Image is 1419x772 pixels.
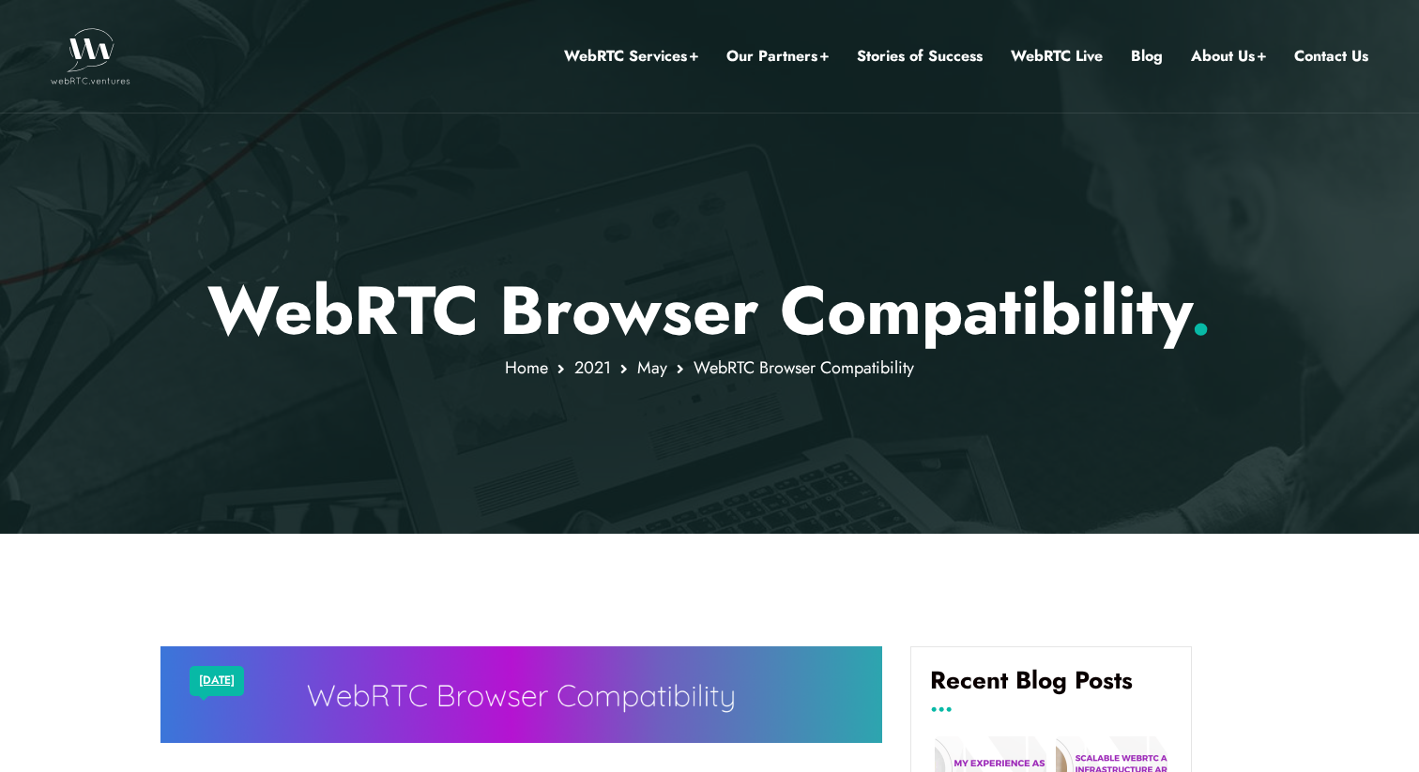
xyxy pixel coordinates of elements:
a: WebRTC Services [564,44,698,68]
h4: Recent Blog Posts [930,666,1172,709]
a: [DATE] [199,669,235,693]
p: WebRTC Browser Compatibility [160,270,1259,351]
a: Contact Us [1294,44,1368,68]
a: Our Partners [726,44,829,68]
a: Stories of Success [857,44,983,68]
a: May [637,356,667,380]
a: About Us [1191,44,1266,68]
span: WebRTC Browser Compatibility [694,356,914,380]
a: Home [505,356,548,380]
img: WebRTC.ventures [51,28,130,84]
a: 2021 [574,356,611,380]
span: . [1190,262,1212,359]
a: WebRTC Live [1011,44,1103,68]
a: Blog [1131,44,1163,68]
